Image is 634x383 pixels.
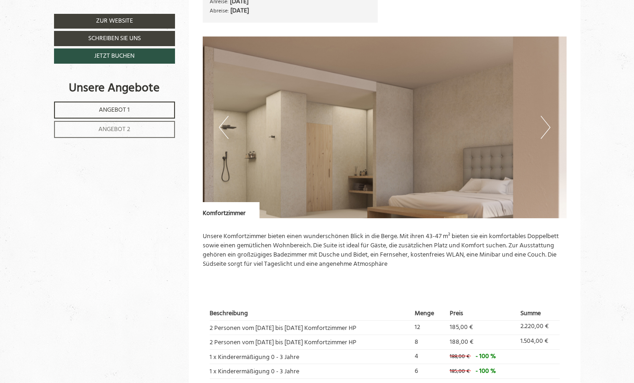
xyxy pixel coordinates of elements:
div: Guten Tag, wie können wir Ihnen helfen? [7,24,131,49]
div: Unsere Angebote [54,80,175,97]
span: Angebot 1 [99,105,130,115]
th: Summe [517,308,560,320]
td: 4 [411,349,446,364]
button: Previous [219,116,229,139]
button: Next [541,116,550,139]
a: Schreiben Sie uns [54,31,175,46]
small: Abreise: [210,6,229,15]
b: [DATE] [230,6,249,16]
div: Berghotel Ratschings [14,26,127,33]
small: 20:31 [14,42,127,48]
div: Mittwoch [161,7,204,21]
span: - 100 % [476,351,496,362]
span: 185,00 € [450,322,473,333]
td: 2 Personen vom [DATE] bis [DATE] Komfortzimmer HP [210,335,411,349]
td: 2 Personen vom [DATE] bis [DATE] Komfortzimmer HP [210,320,411,335]
a: Jetzt buchen [54,48,175,64]
span: 188,00 € [450,337,473,347]
th: Beschreibung [210,308,411,320]
td: 1 x Kinderermäßigung 0 - 3 Jahre [210,364,411,378]
button: Senden [314,244,364,259]
span: - 100 % [476,366,496,377]
td: 8 [411,335,446,349]
img: image [203,36,567,218]
td: 1.504,00 € [517,335,560,349]
th: Menge [411,308,446,320]
td: 12 [411,320,446,335]
td: 2.220,00 € [517,320,560,335]
div: Komfortzimmer [203,202,260,218]
p: Unsere Komfortzimmer bieten einen wunderschönen Blick in die Berge. Mit ihren 43-47 m² bieten sie... [203,232,567,269]
th: Preis [447,308,517,320]
a: Zur Website [54,14,175,29]
td: 6 [411,364,446,378]
span: Angebot 2 [98,124,130,135]
td: 1 x Kinderermäßigung 0 - 3 Jahre [210,349,411,364]
span: 185,00 € [450,367,470,376]
span: 188,00 € [450,352,470,361]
